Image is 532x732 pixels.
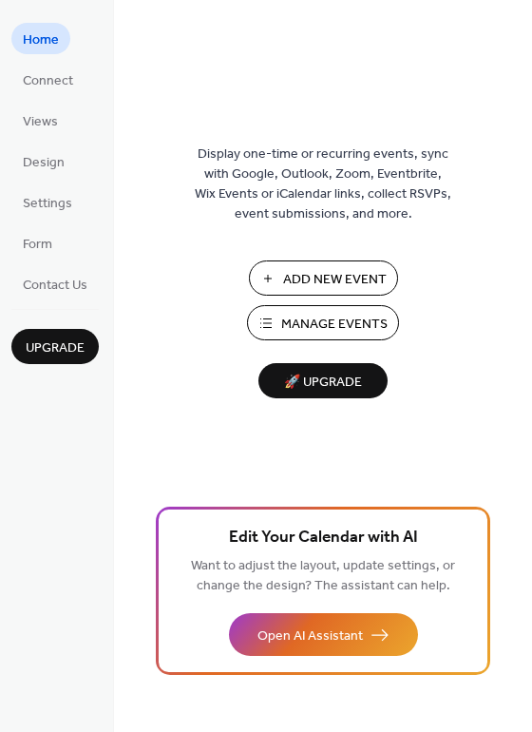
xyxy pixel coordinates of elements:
[26,338,85,358] span: Upgrade
[258,363,388,398] button: 🚀 Upgrade
[281,315,388,335] span: Manage Events
[23,276,87,296] span: Contact Us
[229,525,418,551] span: Edit Your Calendar with AI
[11,329,99,364] button: Upgrade
[11,23,70,54] a: Home
[229,613,418,656] button: Open AI Assistant
[11,227,64,259] a: Form
[11,64,85,95] a: Connect
[11,268,99,299] a: Contact Us
[23,30,59,50] span: Home
[23,194,72,214] span: Settings
[11,105,69,136] a: Views
[23,153,65,173] span: Design
[11,145,76,177] a: Design
[23,112,58,132] span: Views
[247,305,399,340] button: Manage Events
[257,626,363,646] span: Open AI Assistant
[191,553,455,599] span: Want to adjust the layout, update settings, or change the design? The assistant can help.
[283,270,387,290] span: Add New Event
[249,260,398,296] button: Add New Event
[11,186,84,218] a: Settings
[23,71,73,91] span: Connect
[270,370,376,395] span: 🚀 Upgrade
[195,144,451,224] span: Display one-time or recurring events, sync with Google, Outlook, Zoom, Eventbrite, Wix Events or ...
[23,235,52,255] span: Form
